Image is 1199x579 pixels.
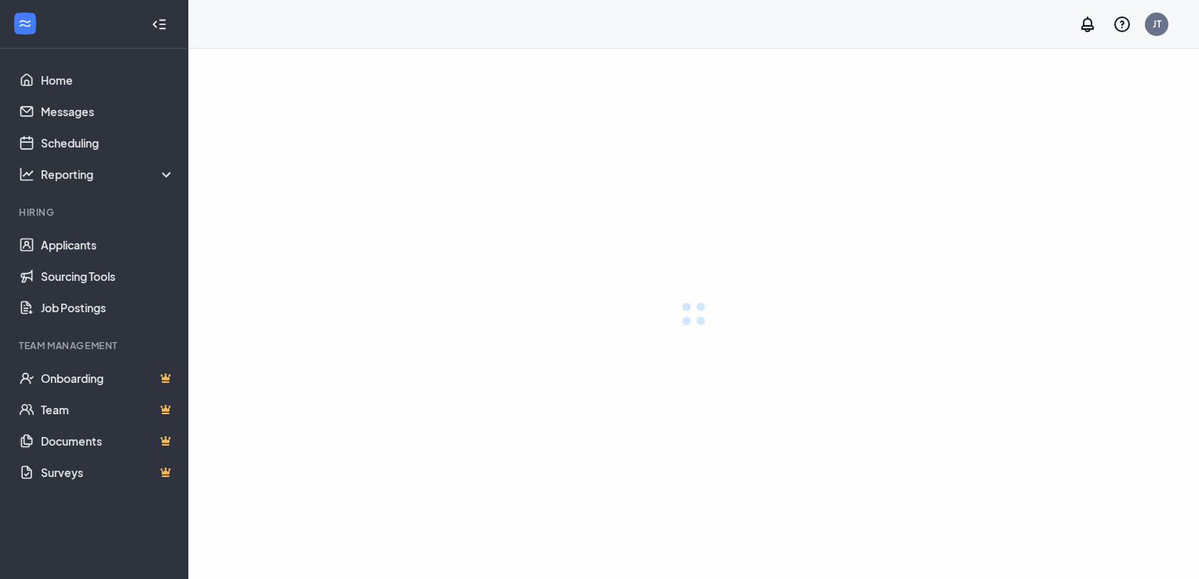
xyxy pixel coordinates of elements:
[41,457,175,488] a: SurveysCrown
[41,260,175,292] a: Sourcing Tools
[41,127,175,158] a: Scheduling
[41,96,175,127] a: Messages
[17,16,33,31] svg: WorkstreamLogo
[41,362,175,394] a: OnboardingCrown
[19,339,172,352] div: Team Management
[151,16,167,32] svg: Collapse
[1078,15,1097,34] svg: Notifications
[1113,15,1132,34] svg: QuestionInfo
[41,166,176,182] div: Reporting
[41,292,175,323] a: Job Postings
[41,229,175,260] a: Applicants
[19,206,172,219] div: Hiring
[41,64,175,96] a: Home
[41,394,175,425] a: TeamCrown
[41,425,175,457] a: DocumentsCrown
[1153,17,1161,31] div: JT
[19,166,35,182] svg: Analysis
